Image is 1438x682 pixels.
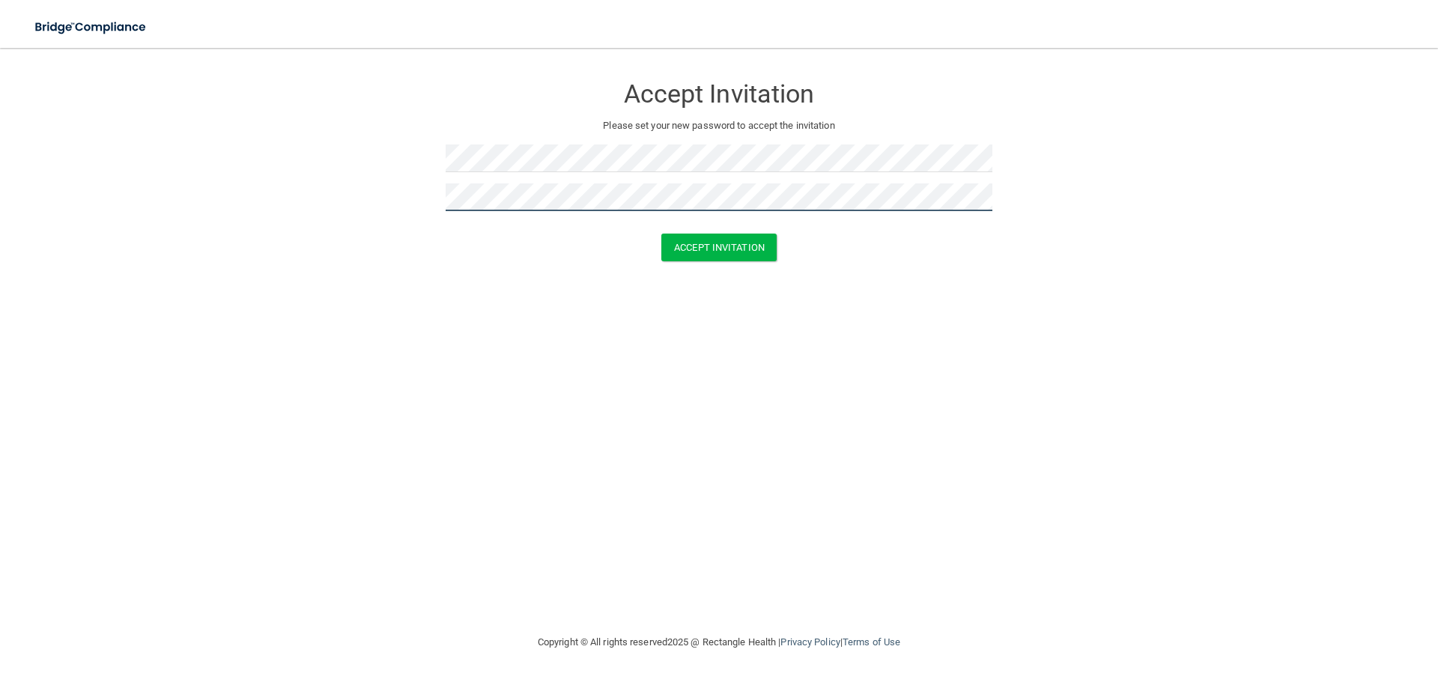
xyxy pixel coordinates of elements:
a: Terms of Use [843,636,900,648]
a: Privacy Policy [780,636,840,648]
p: Please set your new password to accept the invitation [457,117,981,135]
h3: Accept Invitation [446,80,992,108]
img: bridge_compliance_login_screen.278c3ca4.svg [22,12,160,43]
div: Copyright © All rights reserved 2025 @ Rectangle Health | | [446,618,992,666]
button: Accept Invitation [661,234,777,261]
